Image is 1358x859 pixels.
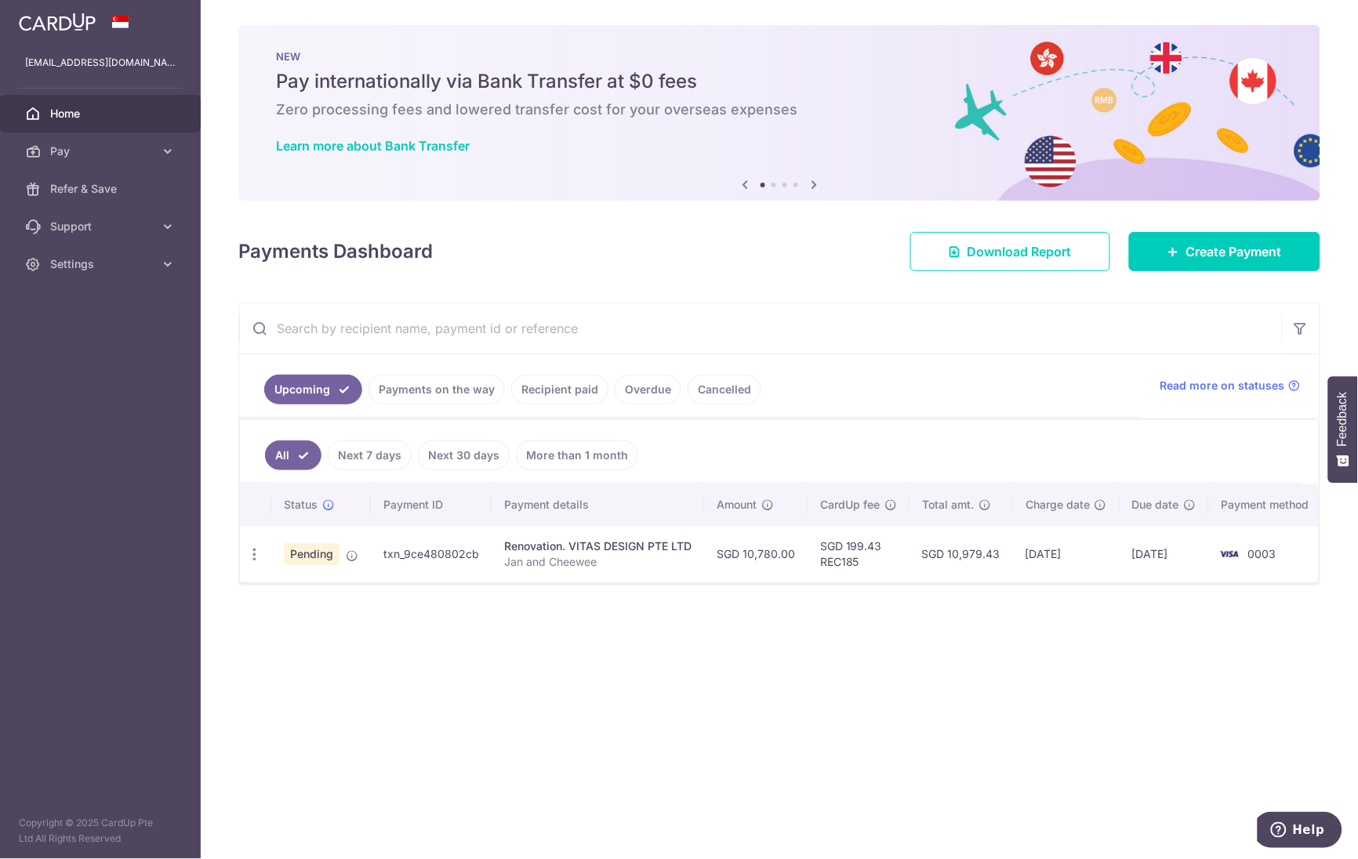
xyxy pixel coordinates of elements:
a: Recipient paid [511,375,608,404]
button: Feedback - Show survey [1328,376,1358,483]
iframe: Opens a widget where you can find more information [1258,812,1342,851]
span: Charge date [1026,497,1090,513]
span: Home [50,106,154,121]
a: Payments on the way [369,375,505,404]
p: [EMAIL_ADDRESS][DOMAIN_NAME] [25,55,176,71]
span: 0003 [1248,547,1276,560]
img: Bank Card [1214,545,1245,564]
span: Read more on statuses [1160,378,1285,393]
span: Create Payment [1186,242,1282,261]
span: Download Report [968,242,1072,261]
span: Feedback [1336,392,1350,447]
span: Status [284,497,318,513]
th: Payment method [1209,484,1328,525]
span: Support [50,219,154,234]
a: All [265,440,321,470]
span: Due date [1132,497,1179,513]
p: Jan and Cheewee [504,554,692,570]
a: Create Payment [1129,232,1320,271]
a: Upcoming [264,375,362,404]
h6: Zero processing fees and lowered transfer cost for your overseas expenses [276,100,1283,119]
td: SGD 199.43 REC185 [808,525,910,582]
a: More than 1 month [516,440,638,470]
span: Pending [284,543,339,565]
td: [DATE] [1013,525,1120,582]
th: Payment details [492,484,704,525]
span: Refer & Save [50,181,154,197]
span: Settings [50,256,154,272]
h5: Pay internationally via Bank Transfer at $0 fees [276,69,1283,94]
td: txn_9ce480802cb [371,525,492,582]
td: SGD 10,979.43 [910,525,1013,582]
a: Cancelled [688,375,761,404]
div: Renovation. VITAS DESIGN PTE LTD [504,538,692,554]
span: Total amt. [922,497,974,513]
p: NEW [276,50,1283,63]
a: Next 7 days [328,440,412,470]
a: Overdue [615,375,681,404]
a: Read more on statuses [1160,378,1301,393]
a: Learn more about Bank Transfer [276,138,470,154]
span: CardUp fee [820,497,880,513]
a: Download Report [910,232,1110,271]
th: Payment ID [371,484,492,525]
img: CardUp [19,13,96,31]
img: Bank transfer banner [238,25,1320,201]
input: Search by recipient name, payment id or reference [239,303,1282,353]
h4: Payments Dashboard [238,237,433,266]
td: [DATE] [1120,525,1209,582]
span: Pay [50,143,154,159]
a: Next 30 days [418,440,510,470]
span: Amount [717,497,757,513]
td: SGD 10,780.00 [704,525,808,582]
